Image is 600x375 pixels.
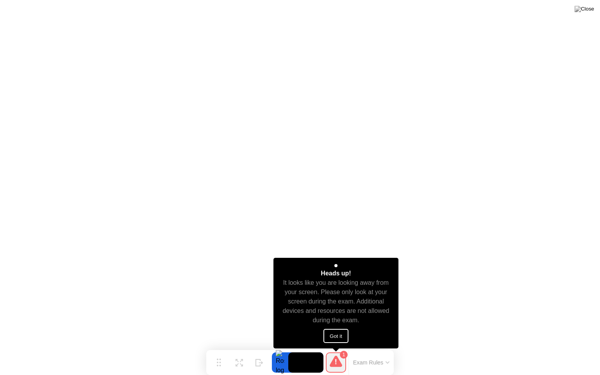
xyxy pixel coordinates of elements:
div: It looks like you are looking away from your screen. Please only look at your screen during the e... [280,278,392,325]
img: Close [575,6,594,12]
button: Exam Rules [351,359,392,366]
div: 1 [340,351,348,359]
button: Got it [323,329,348,343]
div: Heads up! [321,269,351,278]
